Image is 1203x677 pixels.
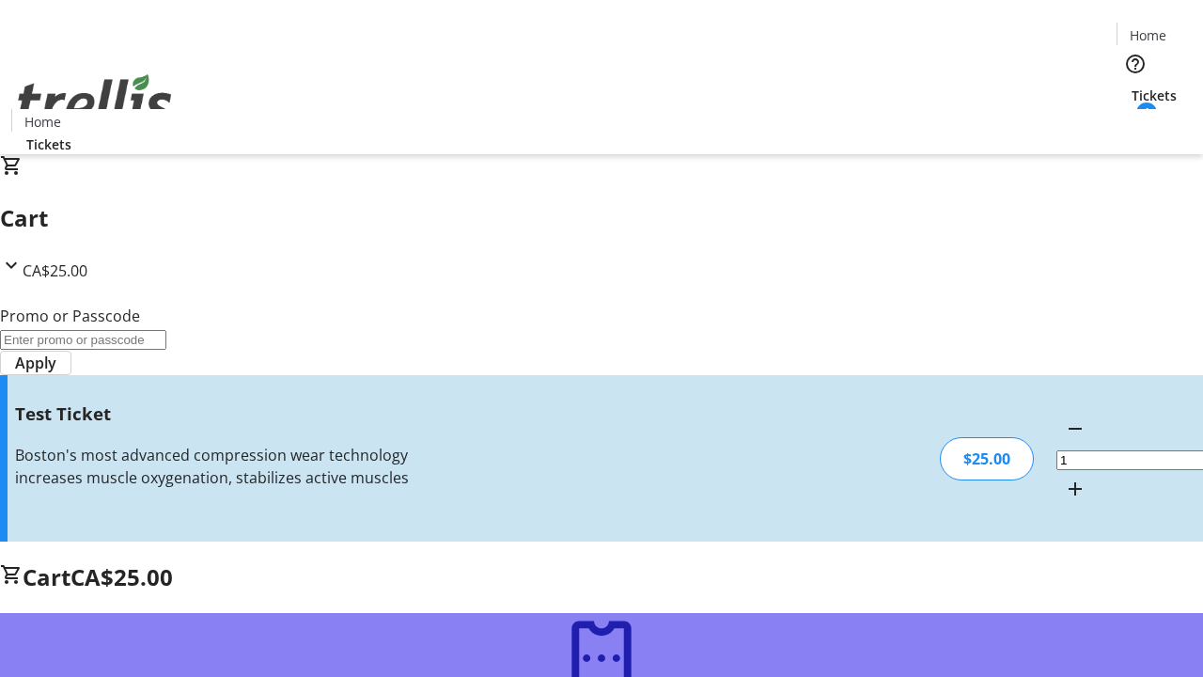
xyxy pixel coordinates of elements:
button: Help [1117,45,1154,83]
span: Tickets [1132,86,1177,105]
img: Orient E2E Organization xzK6rAxTjD's Logo [11,54,179,148]
button: Increment by one [1056,470,1094,508]
span: Home [24,112,61,132]
span: CA$25.00 [23,260,87,281]
span: CA$25.00 [70,561,173,592]
span: Tickets [26,134,71,154]
span: Apply [15,352,56,374]
a: Home [1117,25,1178,45]
a: Tickets [1117,86,1192,105]
a: Tickets [11,134,86,154]
a: Home [12,112,72,132]
button: Decrement by one [1056,410,1094,448]
div: $25.00 [940,437,1034,480]
span: Home [1130,25,1166,45]
div: Boston's most advanced compression wear technology increases muscle oxygenation, stabilizes activ... [15,444,426,489]
h3: Test Ticket [15,401,426,427]
button: Cart [1117,105,1154,143]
